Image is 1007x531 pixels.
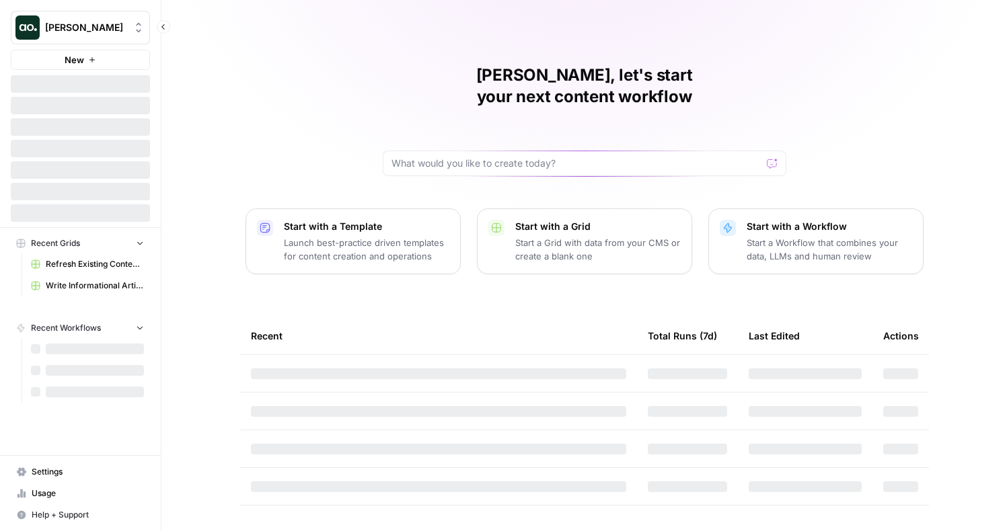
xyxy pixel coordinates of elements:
span: Recent Workflows [31,322,101,334]
button: Start with a WorkflowStart a Workflow that combines your data, LLMs and human review [708,208,924,274]
button: Start with a TemplateLaunch best-practice driven templates for content creation and operations [246,208,461,274]
p: Start with a Template [284,220,449,233]
input: What would you like to create today? [391,157,761,170]
p: Launch best-practice driven templates for content creation and operations [284,236,449,263]
button: Recent Workflows [11,318,150,338]
span: New [65,53,84,67]
p: Start with a Workflow [747,220,912,233]
button: Workspace: Zoe Jessup [11,11,150,44]
p: Start a Workflow that combines your data, LLMs and human review [747,236,912,263]
a: Usage [11,483,150,504]
div: Last Edited [749,317,800,354]
button: New [11,50,150,70]
span: Usage [32,487,144,499]
h1: [PERSON_NAME], let's start your next content workflow [383,65,786,108]
span: Refresh Existing Content - Smartsheet [46,258,144,270]
p: Start a Grid with data from your CMS or create a blank one [515,236,681,263]
span: Write Informational Article - Smartsheet [46,280,144,292]
a: Write Informational Article - Smartsheet [25,275,150,296]
a: Refresh Existing Content - Smartsheet [25,253,150,275]
a: Settings [11,461,150,483]
span: Recent Grids [31,237,80,249]
button: Help + Support [11,504,150,526]
button: Recent Grids [11,233,150,253]
span: Help + Support [32,509,144,521]
div: Recent [251,317,626,354]
span: [PERSON_NAME] [45,21,126,34]
button: Start with a GridStart a Grid with data from your CMS or create a blank one [477,208,692,274]
p: Start with a Grid [515,220,681,233]
div: Total Runs (7d) [648,317,717,354]
div: Actions [883,317,919,354]
img: Zoe Jessup Logo [15,15,40,40]
span: Settings [32,466,144,478]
